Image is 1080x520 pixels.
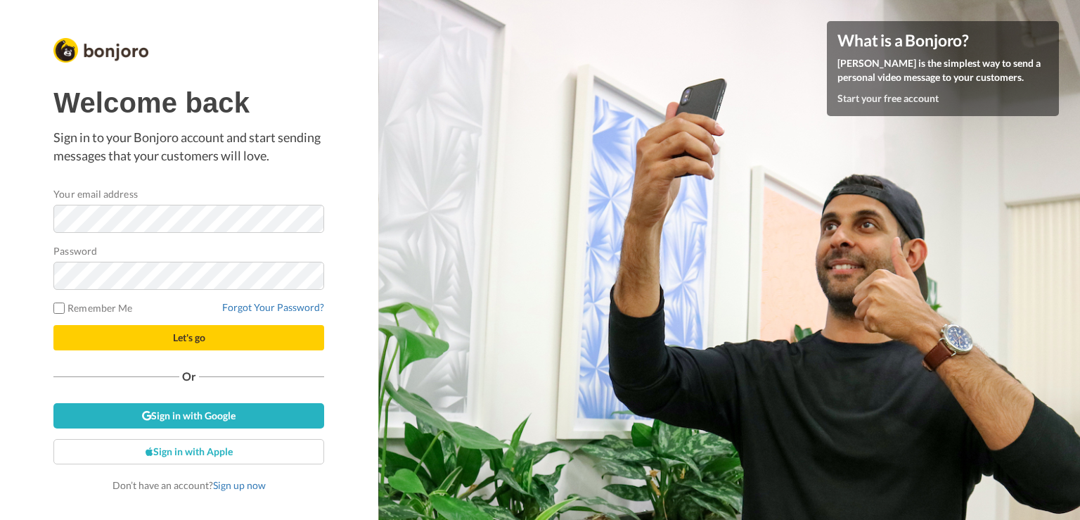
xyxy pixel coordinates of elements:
label: Your email address [53,186,137,201]
p: [PERSON_NAME] is the simplest way to send a personal video message to your customers. [837,56,1048,84]
button: Let's go [53,325,324,350]
a: Sign in with Google [53,403,324,429]
p: Sign in to your Bonjoro account and start sending messages that your customers will love. [53,129,324,165]
label: Password [53,243,97,258]
input: Remember Me [53,303,65,314]
a: Forgot Your Password? [222,301,324,313]
h4: What is a Bonjoro? [837,32,1048,49]
h1: Welcome back [53,87,324,118]
span: Let's go [173,331,205,343]
a: Sign in with Apple [53,439,324,464]
span: Don’t have an account? [112,479,266,491]
label: Remember Me [53,300,132,315]
span: Or [179,372,199,381]
a: Sign up now [213,479,266,491]
a: Start your free account [837,92,939,104]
